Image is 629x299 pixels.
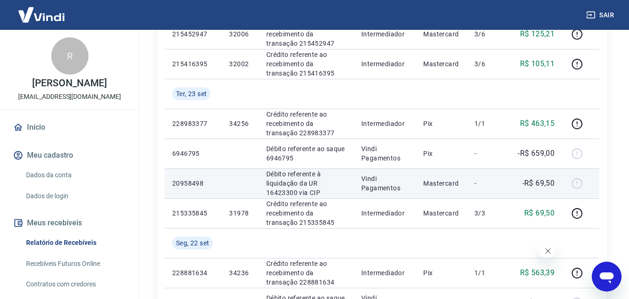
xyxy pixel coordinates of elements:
[361,29,408,39] p: Intermediador
[229,59,251,69] p: 32002
[266,144,346,163] p: Débito referente ao saque 6946795
[361,268,408,278] p: Intermediador
[18,92,121,102] p: [EMAIL_ADDRESS][DOMAIN_NAME]
[361,209,408,218] p: Intermediador
[423,268,460,278] p: Pix
[423,179,460,188] p: Mastercard
[229,119,251,128] p: 34256
[423,149,460,158] p: Pix
[474,179,502,188] p: -
[474,29,502,39] p: 3/6
[229,209,251,218] p: 31978
[520,267,555,278] p: R$ 563,39
[11,117,128,138] a: Início
[172,59,214,69] p: 215416395
[423,59,460,69] p: Mastercard
[524,208,555,219] p: R$ 69,50
[22,187,128,206] a: Dados de login
[11,0,72,29] img: Vindi
[266,110,346,138] p: Crédito referente ao recebimento da transação 228983377
[172,29,214,39] p: 215452947
[22,275,128,294] a: Contratos com credores
[361,174,408,193] p: Vindi Pagamentos
[51,37,88,75] div: R
[520,58,555,70] p: R$ 105,11
[32,78,107,88] p: [PERSON_NAME]
[176,238,209,248] span: Seg, 22 set
[22,166,128,185] a: Dados da conta
[361,119,408,128] p: Intermediador
[474,149,502,158] p: -
[361,59,408,69] p: Intermediador
[522,178,555,189] p: -R$ 69,50
[229,268,251,278] p: 34236
[474,268,502,278] p: 1/1
[266,50,346,78] p: Crédito referente ao recebimento da transação 215416395
[474,119,502,128] p: 1/1
[11,213,128,233] button: Meus recebíveis
[423,209,460,218] p: Mastercard
[229,29,251,39] p: 32006
[423,29,460,39] p: Mastercard
[266,259,346,287] p: Crédito referente ao recebimento da transação 228881634
[539,242,555,258] iframe: Fechar mensagem
[172,268,214,278] p: 228881634
[423,119,460,128] p: Pix
[172,149,214,158] p: 6946795
[22,254,128,273] a: Recebíveis Futuros Online
[520,118,555,129] p: R$ 463,15
[11,145,128,166] button: Meu cadastro
[361,144,408,163] p: Vindi Pagamentos
[592,262,622,292] iframe: Botão para abrir a janela de mensagens
[172,119,214,128] p: 228983377
[474,209,502,218] p: 3/3
[266,169,346,197] p: Débito referente à liquidação da UR 16423300 via CIP
[584,7,618,24] button: Sair
[172,179,214,188] p: 20958498
[518,148,555,159] p: -R$ 659,00
[176,89,207,98] span: Ter, 23 set
[520,28,555,40] p: R$ 125,21
[172,209,214,218] p: 215335845
[6,7,78,14] span: Olá! Precisa de ajuda?
[474,59,502,69] p: 3/6
[266,20,346,48] p: Crédito referente ao recebimento da transação 215452947
[22,233,128,252] a: Relatório de Recebíveis
[266,199,346,227] p: Crédito referente ao recebimento da transação 215335845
